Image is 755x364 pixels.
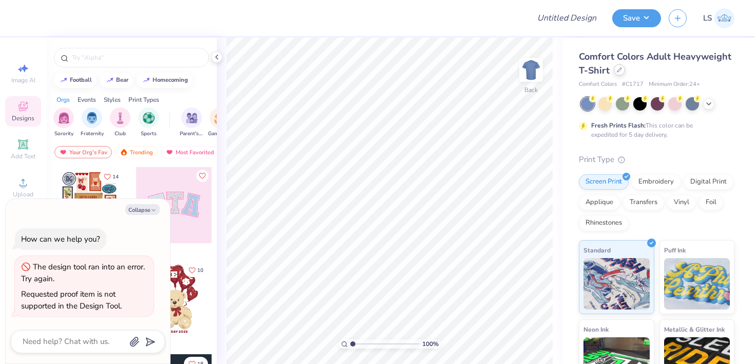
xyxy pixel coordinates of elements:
[714,8,734,28] img: Lakshmi Suresh Ambati
[699,195,723,210] div: Foil
[649,80,700,89] span: Minimum Order: 24 +
[703,12,712,24] span: LS
[115,146,158,158] div: Trending
[53,107,74,138] div: filter for Sorority
[208,107,232,138] div: filter for Game Day
[70,77,92,83] div: football
[143,112,155,124] img: Sports Image
[100,72,133,88] button: bear
[579,80,617,89] span: Comfort Colors
[141,130,157,138] span: Sports
[583,258,650,310] img: Standard
[583,245,611,256] span: Standard
[186,112,198,124] img: Parent's Weekend Image
[106,77,114,83] img: trend_line.gif
[591,121,718,139] div: This color can be expedited for 5 day delivery.
[99,170,123,184] button: Like
[78,95,96,104] div: Events
[120,149,128,156] img: trending.gif
[54,72,97,88] button: football
[208,107,232,138] button: filter button
[137,72,193,88] button: homecoming
[21,234,100,244] div: How can we help you?
[138,107,159,138] button: filter button
[664,324,725,335] span: Metallic & Glitter Ink
[110,107,130,138] button: filter button
[56,95,70,104] div: Orgs
[632,174,681,190] div: Embroidery
[184,263,208,277] button: Like
[579,215,629,231] div: Rhinestones
[125,204,160,215] button: Collapse
[60,77,68,83] img: trend_line.gif
[667,195,696,210] div: Vinyl
[664,258,730,310] img: Puff Ink
[623,195,664,210] div: Transfers
[13,190,33,198] span: Upload
[180,107,203,138] div: filter for Parent's Weekend
[579,50,731,77] span: Comfort Colors Adult Heavyweight T-Shirt
[12,114,34,122] span: Designs
[71,52,202,63] input: Try "Alpha"
[54,146,112,158] div: Your Org's Fav
[214,112,226,124] img: Game Day Image
[579,174,629,190] div: Screen Print
[196,170,209,182] button: Like
[208,130,232,138] span: Game Day
[81,107,104,138] div: filter for Fraternity
[664,245,686,256] span: Puff Ink
[81,130,104,138] span: Fraternity
[58,112,70,124] img: Sorority Image
[59,149,67,156] img: most_fav.gif
[197,268,203,273] span: 10
[622,80,644,89] span: # C1717
[21,289,122,311] div: Requested proof item is not supported in the Design Tool.
[115,112,126,124] img: Club Image
[180,130,203,138] span: Parent's Weekend
[21,262,145,284] div: The design tool ran into an error. Try again.
[110,107,130,138] div: filter for Club
[11,152,35,160] span: Add Text
[104,95,121,104] div: Styles
[524,85,538,95] div: Back
[81,107,104,138] button: filter button
[180,107,203,138] button: filter button
[54,130,73,138] span: Sorority
[579,154,734,166] div: Print Type
[591,121,646,130] strong: Fresh Prints Flash:
[128,95,159,104] div: Print Types
[612,9,661,27] button: Save
[521,60,541,80] img: Back
[115,130,126,138] span: Club
[684,174,733,190] div: Digital Print
[422,339,439,349] span: 100 %
[116,77,128,83] div: bear
[86,112,98,124] img: Fraternity Image
[138,107,159,138] div: filter for Sports
[11,76,35,84] span: Image AI
[583,324,609,335] span: Neon Ink
[161,146,219,158] div: Most Favorited
[112,174,119,179] span: 14
[153,77,188,83] div: homecoming
[529,8,605,28] input: Untitled Design
[703,8,734,28] a: LS
[142,77,150,83] img: trend_line.gif
[53,107,74,138] button: filter button
[579,195,620,210] div: Applique
[165,149,174,156] img: most_fav.gif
